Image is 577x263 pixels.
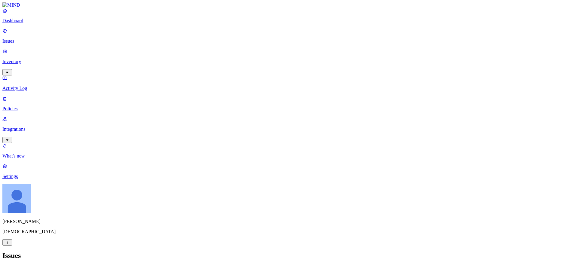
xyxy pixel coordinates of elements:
p: Settings [2,174,575,179]
p: [PERSON_NAME] [2,219,575,224]
h2: Issues [2,252,575,260]
img: MIND [2,2,20,8]
p: Policies [2,106,575,112]
p: Dashboard [2,18,575,23]
img: Ignacio Rodriguez Paez [2,184,31,213]
p: Inventory [2,59,575,64]
p: Activity Log [2,86,575,91]
p: What's new [2,153,575,159]
p: Integrations [2,127,575,132]
p: [DEMOGRAPHIC_DATA] [2,229,575,234]
p: Issues [2,38,575,44]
